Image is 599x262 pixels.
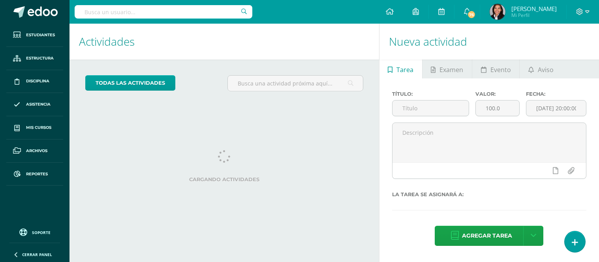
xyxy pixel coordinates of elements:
span: Agregar tarea [462,226,512,245]
label: La tarea se asignará a: [392,191,586,197]
input: Busca una actividad próxima aquí... [228,76,363,91]
input: Puntos máximos [476,100,519,116]
input: Fecha de entrega [526,100,586,116]
label: Título: [392,91,469,97]
span: Examen [439,60,463,79]
a: Aviso [520,59,562,78]
label: Valor: [475,91,519,97]
span: 76 [467,10,476,19]
a: Asistencia [6,93,63,116]
label: Cargando actividades [85,177,363,182]
h1: Actividades [79,24,370,59]
img: f601d88a57e103b084b15924aeed5ff8.png [490,4,505,20]
span: Archivos [26,148,47,154]
a: Examen [422,59,472,78]
a: Estructura [6,47,63,70]
span: [PERSON_NAME] [511,5,557,13]
a: Tarea [379,59,422,78]
a: Soporte [9,227,60,237]
span: Asistencia [26,101,51,108]
span: Estudiantes [26,32,55,38]
span: Cerrar panel [22,252,52,257]
span: Mis cursos [26,124,51,131]
span: Reportes [26,171,48,177]
label: Fecha: [526,91,586,97]
a: Reportes [6,163,63,186]
input: Busca un usuario... [75,5,252,19]
span: Soporte [32,230,51,235]
input: Título [392,100,469,116]
a: Disciplina [6,70,63,93]
span: Evento [490,60,511,79]
h1: Nueva actividad [389,24,590,59]
span: Tarea [396,60,413,79]
a: todas las Actividades [85,75,175,91]
span: Aviso [538,60,554,79]
span: Estructura [26,55,54,61]
span: Mi Perfil [511,12,557,19]
a: Mis cursos [6,116,63,139]
a: Estudiantes [6,24,63,47]
a: Archivos [6,139,63,163]
a: Evento [472,59,519,78]
span: Disciplina [26,78,49,84]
